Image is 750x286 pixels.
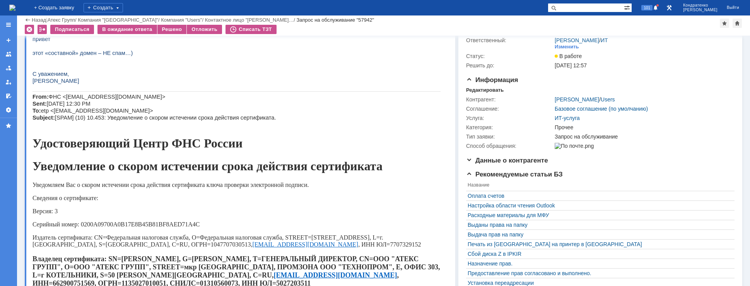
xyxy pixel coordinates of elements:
div: Запрос на обслуживание [555,134,730,140]
span: Кондратенко [683,3,718,8]
img: По почте.png [555,143,594,149]
div: Редактировать [466,87,504,93]
a: Предоставление прав согласовано и выполнено. [468,270,729,276]
a: Установка переадресации [468,280,729,286]
a: Печать из [GEOGRAPHIC_DATA] на принтер в [GEOGRAPHIC_DATA] [468,241,729,247]
a: Назначение прав. [468,260,729,267]
a: Настройки [2,104,15,116]
a: Расходные материалы для МФУ [468,212,729,218]
div: Решить до: [466,62,553,69]
span: Расширенный поиск [624,3,632,11]
a: Базовое соглашение (по умолчанию) [555,106,648,112]
th: Название [466,181,731,191]
a: Выдача прав на папку [468,231,729,238]
a: Заявки в моей ответственности [2,62,15,74]
div: / [78,17,161,23]
div: / [205,17,297,23]
div: Прочее [555,124,730,130]
div: Запрос на обслуживание "57942" [297,17,374,23]
a: Назад [32,17,46,23]
a: Перейти на домашнюю страницу [9,5,15,11]
a: Выданы права на папку [468,222,729,228]
a: Мои согласования [2,90,15,102]
a: Создать заявку [2,34,15,46]
div: Добавить в избранное [720,19,729,28]
a: Заявки на командах [2,48,15,60]
a: Сбой диска Z в IPKIR [468,251,729,257]
div: Соглашение: [466,106,553,112]
div: Категория: [466,124,553,130]
div: Ответственный: [466,37,553,43]
div: / [48,17,78,23]
a: [PERSON_NAME] [555,37,599,43]
div: Тип заявки: [466,134,553,140]
div: / [161,17,205,23]
span: Информация [466,76,518,84]
div: Работа с массовостью [38,25,47,34]
span: Данные о контрагенте [466,157,548,164]
a: [PERSON_NAME] [555,96,599,103]
img: logo [9,5,15,11]
a: Оплата счетов [468,193,729,199]
a: ИТ-услуга [555,115,580,121]
div: Удалить [25,25,34,34]
span: В работе [555,53,582,59]
a: [EMAIL_ADDRESS][DOMAIN_NAME] [241,236,365,243]
div: Статус: [466,53,553,59]
a: Атекс Групп [48,17,75,23]
div: Способ обращения: [466,143,553,149]
div: Сделать домашней страницей [733,19,742,28]
div: / [555,96,615,103]
span: Рекомендуемые статьи БЗ [466,171,563,178]
a: Компания "[GEOGRAPHIC_DATA]" [78,17,158,23]
div: | [46,17,47,22]
div: Услуга: [466,115,553,121]
div: Контрагент: [466,96,553,103]
span: [DATE] 12:57 [555,62,587,69]
div: Создать [84,3,123,12]
span: 101 [641,5,653,10]
a: Мои заявки [2,76,15,88]
a: Users [601,96,615,103]
a: Перейти в интерфейс администратора [665,3,674,12]
a: ИТ [601,37,608,43]
div: Изменить [555,44,579,50]
a: Контактное лицо "[PERSON_NAME]… [205,17,294,23]
a: [EMAIL_ADDRESS][DOMAIN_NAME] [220,206,326,212]
a: Компания "Users" [161,17,202,23]
div: / [555,37,608,43]
a: Настройка области чтения Outlook [468,202,729,209]
span: [PERSON_NAME] [683,8,718,12]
